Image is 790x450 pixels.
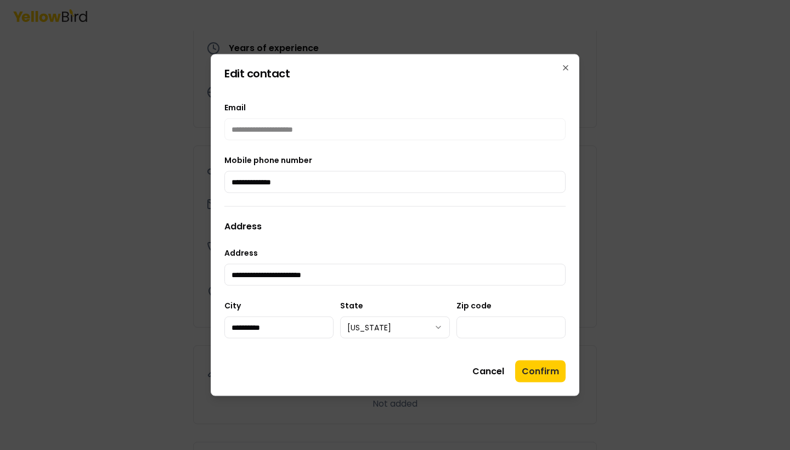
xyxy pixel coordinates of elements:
[456,300,492,311] label: Zip code
[340,300,363,311] label: State
[224,300,241,311] label: City
[224,155,312,166] label: Mobile phone number
[224,248,258,258] label: Address
[224,68,566,79] h2: Edit contact
[466,361,511,383] button: Cancel
[224,220,566,233] h3: Address
[224,102,246,113] label: Email
[515,361,566,383] button: Confirm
